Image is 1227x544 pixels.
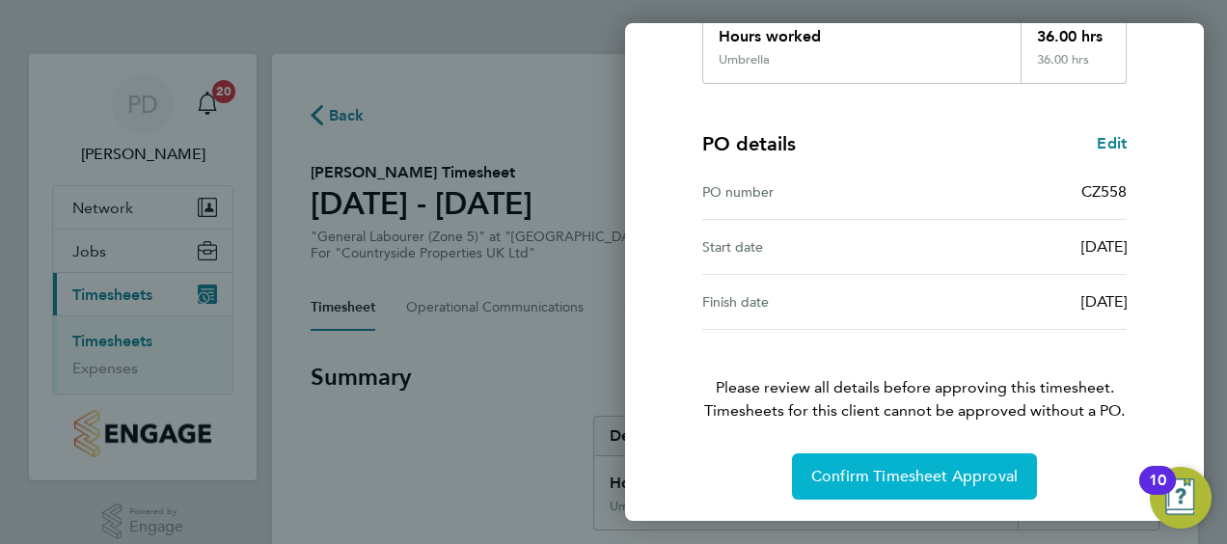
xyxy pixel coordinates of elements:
[914,235,1127,258] div: [DATE]
[1021,10,1127,52] div: 36.00 hrs
[679,330,1150,422] p: Please review all details before approving this timesheet.
[702,235,914,258] div: Start date
[702,130,796,157] h4: PO details
[1097,132,1127,155] a: Edit
[702,290,914,313] div: Finish date
[703,10,1021,52] div: Hours worked
[702,180,914,204] div: PO number
[1097,134,1127,152] span: Edit
[792,453,1037,500] button: Confirm Timesheet Approval
[1150,467,1212,529] button: Open Resource Center, 10 new notifications
[679,399,1150,422] span: Timesheets for this client cannot be approved without a PO.
[1021,52,1127,83] div: 36.00 hrs
[1081,182,1127,201] span: CZ558
[811,467,1018,486] span: Confirm Timesheet Approval
[1149,480,1166,505] div: 10
[914,290,1127,313] div: [DATE]
[719,52,770,68] div: Umbrella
